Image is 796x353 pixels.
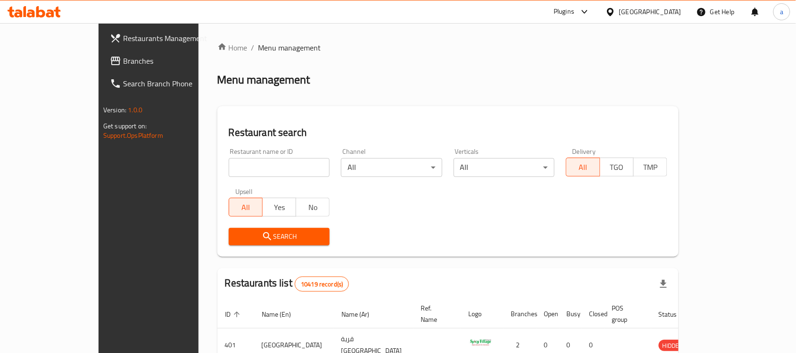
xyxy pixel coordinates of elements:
[102,50,232,72] a: Branches
[266,201,292,214] span: Yes
[103,104,126,116] span: Version:
[123,55,224,67] span: Branches
[421,303,450,325] span: Ref. Name
[461,300,504,328] th: Logo
[659,309,689,320] span: Status
[251,42,255,53] li: /
[217,42,679,53] nav: breadcrumb
[235,188,253,195] label: Upsell
[229,126,667,140] h2: Restaurant search
[537,300,559,328] th: Open
[633,158,667,176] button: TMP
[103,129,163,142] a: Support.OpsPlatform
[217,42,248,53] a: Home
[225,309,243,320] span: ID
[612,303,640,325] span: POS group
[229,198,263,217] button: All
[570,160,596,174] span: All
[604,160,630,174] span: TGO
[341,309,381,320] span: Name (Ar)
[123,33,224,44] span: Restaurants Management
[225,276,349,292] h2: Restaurants list
[236,231,323,243] span: Search
[300,201,326,214] span: No
[341,158,442,177] div: All
[103,120,147,132] span: Get support on:
[454,158,555,177] div: All
[229,158,330,177] input: Search for restaurant name or ID..
[123,78,224,89] span: Search Branch Phone
[102,27,232,50] a: Restaurants Management
[262,198,296,217] button: Yes
[652,273,675,295] div: Export file
[566,158,600,176] button: All
[128,104,142,116] span: 1.0.0
[295,280,348,289] span: 10419 record(s)
[229,228,330,245] button: Search
[504,300,537,328] th: Branches
[262,309,303,320] span: Name (En)
[572,148,596,155] label: Delivery
[582,300,605,328] th: Closed
[296,198,330,217] button: No
[554,6,574,17] div: Plugins
[233,201,259,214] span: All
[600,158,634,176] button: TGO
[780,7,783,17] span: a
[258,42,321,53] span: Menu management
[217,72,310,87] h2: Menu management
[619,7,681,17] div: [GEOGRAPHIC_DATA]
[102,72,232,95] a: Search Branch Phone
[659,340,687,351] span: HIDDEN
[638,160,663,174] span: TMP
[295,277,349,292] div: Total records count
[559,300,582,328] th: Busy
